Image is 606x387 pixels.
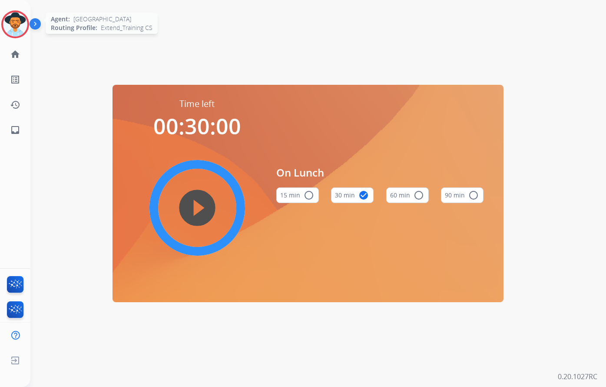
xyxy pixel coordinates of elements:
button: 90 min [441,187,483,203]
button: 15 min [276,187,319,203]
button: 30 min [331,187,374,203]
span: [GEOGRAPHIC_DATA] [73,15,131,23]
mat-icon: radio_button_unchecked [468,190,479,200]
mat-icon: play_circle_filled [192,203,202,213]
mat-icon: check_circle [358,190,369,200]
mat-icon: radio_button_unchecked [414,190,424,200]
span: Routing Profile: [51,23,97,32]
button: 60 min [386,187,429,203]
mat-icon: radio_button_unchecked [304,190,314,200]
p: 0.20.1027RC [558,371,597,382]
mat-icon: history [10,100,20,110]
mat-icon: inbox [10,125,20,135]
span: Time left [179,98,215,110]
img: avatar [3,12,27,37]
span: On Lunch [276,165,484,180]
mat-icon: home [10,49,20,60]
span: 00:30:00 [153,111,241,141]
mat-icon: list_alt [10,74,20,85]
span: Agent: [51,15,70,23]
span: Extend_Training CS [101,23,152,32]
